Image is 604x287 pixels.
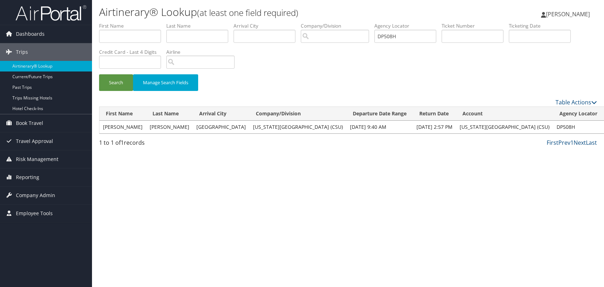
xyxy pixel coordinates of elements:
span: Travel Approval [16,132,53,150]
th: Arrival City: activate to sort column ascending [193,107,249,121]
span: Company Admin [16,186,55,204]
a: [PERSON_NAME] [541,4,597,25]
th: First Name: activate to sort column ascending [99,107,146,121]
label: Arrival City [234,22,301,29]
span: Trips [16,43,28,61]
a: First [547,139,558,147]
label: Last Name [166,22,234,29]
label: Ticket Number [442,22,509,29]
label: First Name [99,22,166,29]
label: Agency Locator [374,22,442,29]
label: Credit Card - Last 4 Digits [99,48,166,56]
label: Company/Division [301,22,374,29]
small: (at least one field required) [197,7,298,18]
span: [PERSON_NAME] [546,10,590,18]
span: Employee Tools [16,205,53,222]
th: Departure Date Range: activate to sort column ascending [346,107,413,121]
td: [US_STATE][GEOGRAPHIC_DATA] (CSU) [456,121,553,133]
td: DP508H [553,121,604,133]
button: Search [99,74,133,91]
span: Book Travel [16,114,43,132]
span: Dashboards [16,25,45,43]
a: Prev [558,139,570,147]
span: Risk Management [16,150,58,168]
button: Manage Search Fields [133,74,198,91]
th: Agency Locator: activate to sort column ascending [553,107,604,121]
label: Ticketing Date [509,22,576,29]
span: Reporting [16,168,39,186]
td: [US_STATE][GEOGRAPHIC_DATA] (CSU) [249,121,346,133]
a: 1 [570,139,574,147]
th: Return Date: activate to sort column ascending [413,107,456,121]
a: Last [586,139,597,147]
td: [DATE] 2:57 PM [413,121,456,133]
td: [DATE] 9:40 AM [346,121,413,133]
th: Account: activate to sort column ascending [456,107,553,121]
td: [PERSON_NAME] [99,121,146,133]
span: 1 [121,139,124,147]
td: [PERSON_NAME] [146,121,193,133]
img: airportal-logo.png [16,5,86,21]
th: Company/Division [249,107,346,121]
th: Last Name: activate to sort column ascending [146,107,193,121]
h1: Airtinerary® Lookup [99,5,431,19]
div: 1 to 1 of records [99,138,215,150]
td: [GEOGRAPHIC_DATA] [193,121,249,133]
a: Next [574,139,586,147]
label: Airline [166,48,240,56]
a: Table Actions [556,98,597,106]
